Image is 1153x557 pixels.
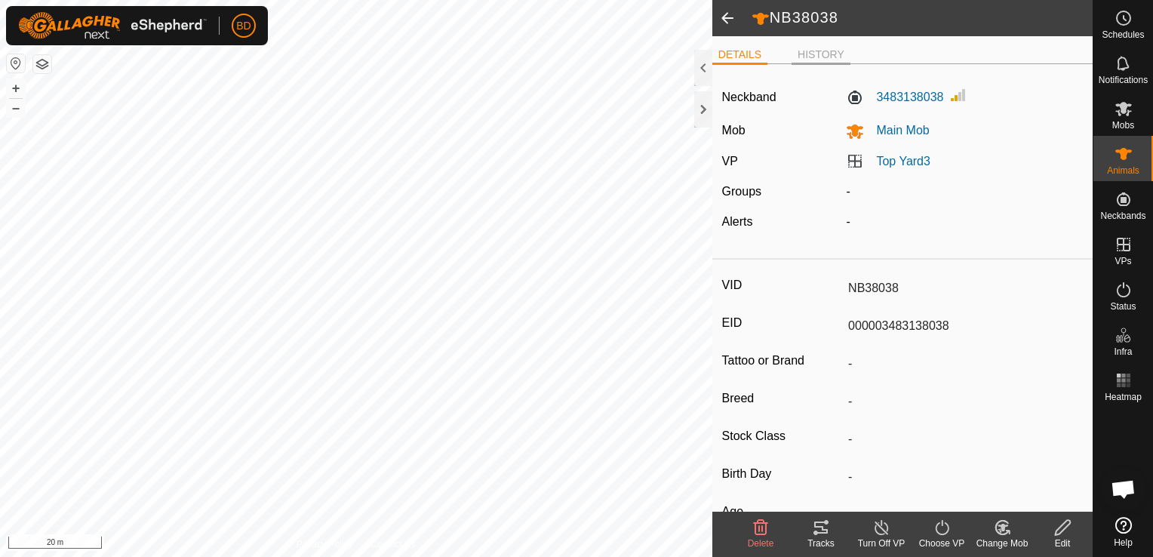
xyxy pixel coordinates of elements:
span: Status [1110,302,1136,311]
a: Contact Us [371,537,416,551]
span: Heatmap [1105,392,1142,402]
label: EID [722,313,843,333]
div: - [840,213,1089,231]
button: + [7,79,25,97]
label: Mob [722,124,746,137]
span: BD [236,18,251,34]
div: Change Mob [972,537,1032,550]
a: Top Yard3 [876,155,930,168]
img: Gallagher Logo [18,12,207,39]
li: HISTORY [792,47,850,65]
button: – [7,99,25,117]
label: Groups [722,185,761,198]
label: 3483138038 [846,88,943,106]
div: Edit [1032,537,1093,550]
button: Map Layers [33,55,51,73]
h2: NB38038 [752,8,1093,28]
span: Schedules [1102,30,1144,39]
span: Animals [1107,166,1139,175]
img: Signal strength [949,86,967,104]
label: VP [722,155,738,168]
label: Breed [722,389,843,408]
span: VPs [1115,257,1131,266]
label: Birth Day [722,464,843,484]
span: Neckbands [1100,211,1145,220]
label: Stock Class [722,426,843,446]
a: Help [1093,511,1153,553]
span: Delete [748,538,774,549]
a: Privacy Policy [297,537,353,551]
span: Main Mob [864,124,929,137]
div: Choose VP [912,537,972,550]
label: Tattoo or Brand [722,351,843,371]
label: VID [722,275,843,295]
div: - [840,183,1089,201]
label: Alerts [722,215,753,228]
span: Notifications [1099,75,1148,85]
div: Turn Off VP [851,537,912,550]
li: DETAILS [712,47,767,65]
div: Open chat [1101,466,1146,512]
label: Age [722,502,843,522]
div: Tracks [791,537,851,550]
span: Help [1114,538,1133,547]
button: Reset Map [7,54,25,72]
label: Neckband [722,88,776,106]
span: Infra [1114,347,1132,356]
span: Mobs [1112,121,1134,130]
